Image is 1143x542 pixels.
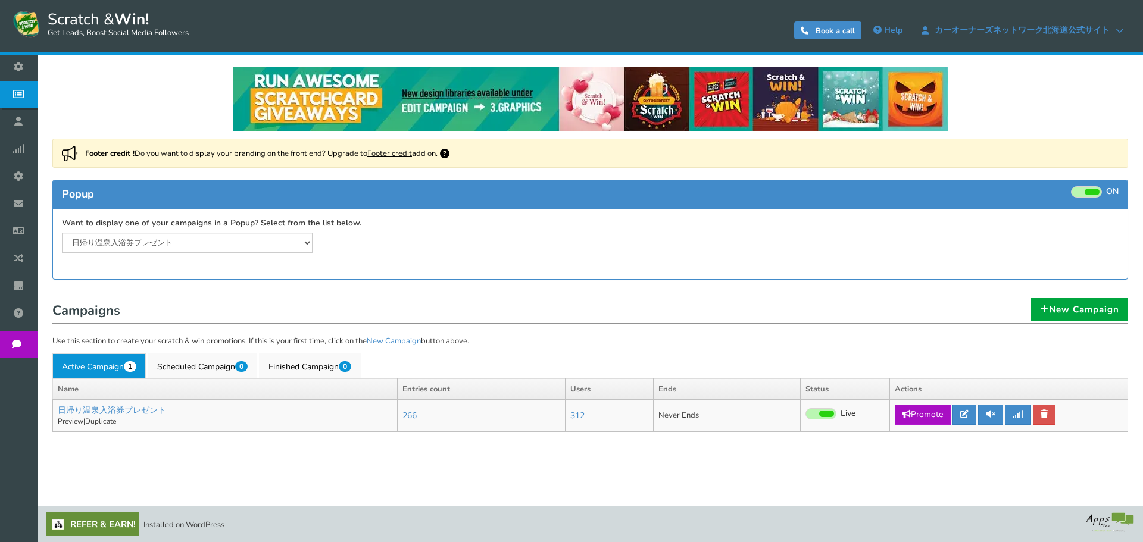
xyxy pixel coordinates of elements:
[794,21,861,39] a: Book a call
[85,416,116,426] a: Duplicate
[46,512,139,536] a: Refer & Earn!
[52,353,146,378] a: Active Campaign
[801,378,890,400] th: Status
[867,21,908,40] a: Help
[233,67,948,131] img: festival-poster-2020.webp
[402,410,417,421] a: 266
[653,378,800,400] th: Ends
[58,416,392,427] p: |
[12,9,189,39] a: Scratch &Win! Get Leads, Boost Social Media Followers
[114,9,149,30] strong: Win!
[42,9,189,39] span: Scratch &
[397,378,565,400] th: Entries count
[1031,298,1128,321] a: New Campaign
[62,187,94,201] span: Popup
[58,416,83,426] a: Preview
[12,9,42,39] img: Scratch and Win
[143,519,224,530] span: Installed on WordPress
[367,336,421,346] a: New Campaign
[52,300,1128,324] h1: Campaigns
[52,336,1128,347] p: Use this section to create your scratch & win promotions. If this is your first time, click on th...
[570,410,585,421] a: 312
[929,26,1116,35] span: カーオーナーズネットワーク北海道公式サイト
[841,408,856,419] span: Live
[653,400,800,432] td: Never Ends
[890,378,1128,400] th: Actions
[124,361,136,372] span: 1
[148,353,257,378] a: Scheduled Campaign
[85,148,135,159] strong: Footer credit !
[62,218,361,229] label: Want to display one of your campaigns in a Popup? Select from the list below.
[565,378,653,400] th: Users
[816,26,855,36] span: Book a call
[339,361,351,372] span: 0
[52,139,1128,168] div: Do you want to display your branding on the front end? Upgrade to add on.
[1106,186,1119,198] span: ON
[58,405,166,416] a: 日帰り温泉入浴券プレゼント
[1086,512,1134,532] img: bg_logo_foot.webp
[895,405,951,425] a: Promote
[53,378,398,400] th: Name
[259,353,361,378] a: Finished Campaign
[235,361,248,372] span: 0
[367,148,412,159] a: Footer credit
[48,29,189,38] small: Get Leads, Boost Social Media Followers
[884,24,902,36] span: Help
